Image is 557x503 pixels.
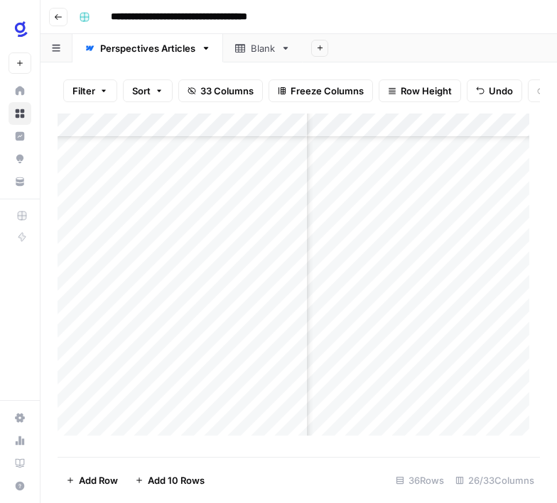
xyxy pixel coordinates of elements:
[9,475,31,497] button: Help + Support
[9,452,31,475] a: Learning Hub
[251,41,275,55] div: Blank
[9,429,31,452] a: Usage
[9,148,31,170] a: Opportunities
[467,79,522,102] button: Undo
[79,473,118,487] span: Add Row
[72,84,95,98] span: Filter
[291,84,364,98] span: Freeze Columns
[63,79,117,102] button: Filter
[9,170,31,193] a: Your Data
[123,79,173,102] button: Sort
[132,84,151,98] span: Sort
[58,469,126,492] button: Add Row
[148,473,205,487] span: Add 10 Rows
[450,469,540,492] div: 26/33 Columns
[9,16,34,42] img: Glean SEO Ops Logo
[223,34,303,62] a: Blank
[9,11,31,47] button: Workspace: Glean SEO Ops
[269,79,373,102] button: Freeze Columns
[200,84,254,98] span: 33 Columns
[9,102,31,125] a: Browse
[9,125,31,148] a: Insights
[9,407,31,429] a: Settings
[178,79,263,102] button: 33 Columns
[489,84,513,98] span: Undo
[379,79,461,102] button: Row Height
[126,469,213,492] button: Add 10 Rows
[72,34,223,62] a: Perspectives Articles
[401,84,452,98] span: Row Height
[9,79,31,102] a: Home
[100,41,195,55] div: Perspectives Articles
[390,469,450,492] div: 36 Rows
